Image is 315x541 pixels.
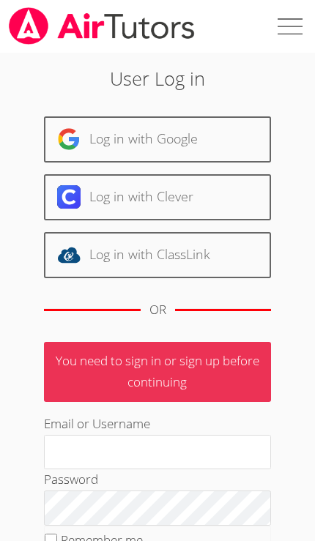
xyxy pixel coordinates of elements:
[44,342,271,402] p: You need to sign in or sign up before continuing
[44,64,271,92] h2: User Log in
[44,471,98,488] label: Password
[44,116,271,163] a: Log in with Google
[149,299,166,321] div: OR
[57,243,81,266] img: classlink-logo-d6bb404cc1216ec64c9a2012d9dc4662098be43eaf13dc465df04b49fa7ab582.svg
[44,232,271,278] a: Log in with ClassLink
[44,415,150,432] label: Email or Username
[7,7,196,45] img: airtutors_banner-c4298cdbf04f3fff15de1276eac7730deb9818008684d7c2e4769d2f7ddbe033.png
[57,185,81,209] img: clever-logo-6eab21bc6e7a338710f1a6ff85c0baf02591cd810cc4098c63d3a4b26e2feb20.svg
[57,127,81,151] img: google-logo-50288ca7cdecda66e5e0955fdab243c47b7ad437acaf1139b6f446037453330a.svg
[44,174,271,220] a: Log in with Clever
